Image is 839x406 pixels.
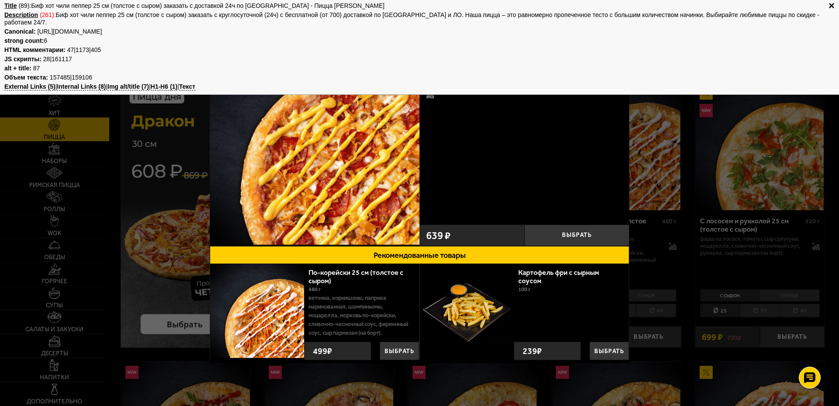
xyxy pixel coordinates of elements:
[151,83,177,90] b: H1-H6 (1)
[4,46,835,54] p: | |
[4,56,835,63] p: |
[4,46,66,53] b: HTML комментарии:
[309,294,413,337] p: ветчина, корнишоны, паприка маринованная, шампиньоны, моцарелла, морковь по-корейски, сливочно-че...
[4,74,835,81] p: |
[210,246,629,264] button: Рекомендованные товары
[40,11,56,18] span: (261):
[309,286,321,292] span: 480 г
[76,46,89,53] span: Объем HTML комментариев (символов)
[18,2,31,9] span: (89):
[380,342,419,360] button: Выбрать
[67,46,74,53] span: Количество HTML комментариев
[72,74,92,81] span: Символов с пробелами
[4,74,48,81] b: Объем текста:
[4,83,835,90] p: | | | |
[311,342,334,360] strong: 499 ₽
[309,268,403,285] a: По-корейски 25 см (толстое с сыром)
[91,46,101,53] span: Длинна наибольшего комментария
[4,2,835,10] p: Биф хот чили пеппер 25 см (толстое с сыром) заказать с доставкой 24ч по [GEOGRAPHIC_DATA] - Пицца...
[4,28,36,35] b: Canonical:
[210,35,419,245] img: Биф хот чили пеппер 25 см (толстое с сыром)
[4,37,835,45] p: 6
[57,83,106,90] b: Internal Links (8)
[33,65,40,72] span: Объем атрибутов a[alt] title (символов)
[518,286,530,292] span: 100 г
[4,2,17,9] b: Скопировать title в буфер обмена
[4,83,55,90] b: External Links (5)
[179,83,195,90] b: Текст
[210,35,419,246] a: Биф хот чили пеппер 25 см (толстое с сыром)
[107,83,149,90] b: Img alt/title (7)
[4,56,42,62] b: JS скрипты:
[520,342,544,360] strong: 239 ₽
[43,56,50,62] span: Количество внутренних JS
[589,342,629,360] button: Выбрать
[4,37,44,44] b: strong count:
[4,11,835,26] p: Биф хот чили пеппер 25 см (толстое с сыром) заказать с круглосуточной (24ч) с бесплатной (от 700)...
[518,268,599,285] a: Картофель фри с сырным соусом
[4,65,31,72] b: alt + title:
[52,56,72,62] span: Объем JS кода (символов)
[4,11,38,18] b: Скопировать description в буфер обмена
[524,225,629,246] button: Выбрать
[426,230,451,241] span: 639 ₽
[829,2,835,6] b: ×
[37,28,102,35] a: [URL][DOMAIN_NAME]
[50,74,70,81] span: Символов без пробелов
